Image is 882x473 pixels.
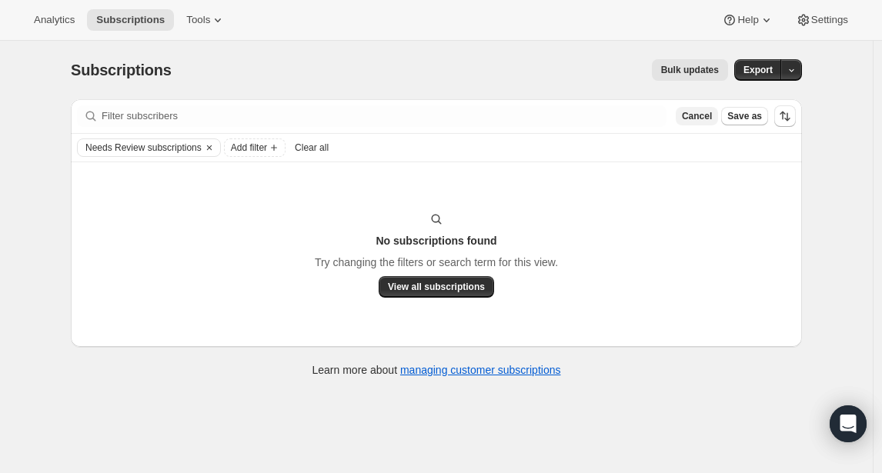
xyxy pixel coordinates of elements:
span: Add filter [231,142,267,154]
button: Needs Review subscriptions [78,139,202,156]
button: Add filter [224,138,286,157]
button: Bulk updates [652,59,728,81]
button: Export [734,59,782,81]
span: Clear all [295,142,329,154]
span: Tools [186,14,210,26]
button: Subscriptions [87,9,174,31]
span: Export [743,64,773,76]
span: Subscriptions [96,14,165,26]
span: View all subscriptions [388,281,485,293]
button: Clear all [289,138,335,157]
span: Subscriptions [71,62,172,78]
button: Analytics [25,9,84,31]
h3: No subscriptions found [376,233,496,248]
a: managing customer subscriptions [400,364,561,376]
button: Help [713,9,783,31]
button: Tools [177,9,235,31]
button: Cancel [676,107,718,125]
span: Bulk updates [661,64,719,76]
span: Needs Review subscriptions [85,142,202,154]
button: Sort the results [774,105,796,127]
button: Settings [787,9,857,31]
span: Cancel [682,110,712,122]
p: Try changing the filters or search term for this view. [315,255,558,270]
div: Open Intercom Messenger [830,405,867,442]
input: Filter subscribers [102,105,667,127]
button: Save as [721,107,768,125]
span: Help [737,14,758,26]
button: Clear [202,139,217,156]
p: Learn more about [312,362,561,378]
span: Save as [727,110,762,122]
button: View all subscriptions [379,276,494,298]
span: Analytics [34,14,75,26]
span: Settings [811,14,848,26]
